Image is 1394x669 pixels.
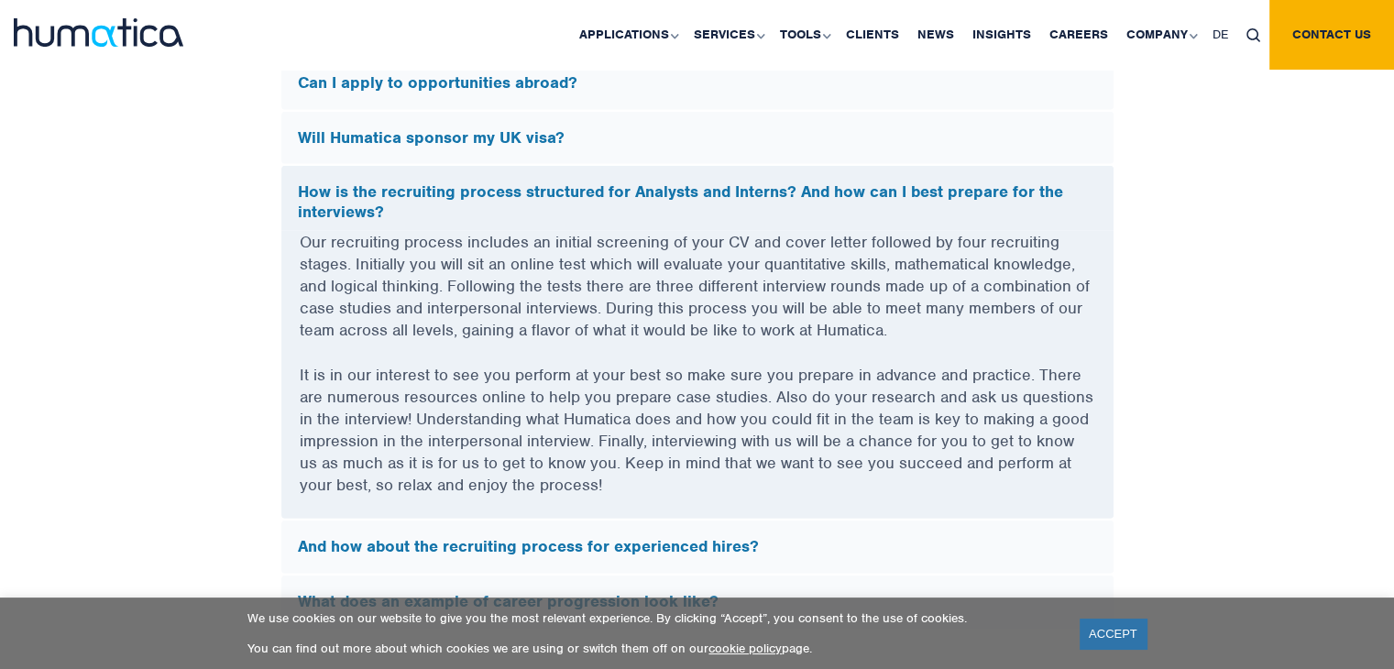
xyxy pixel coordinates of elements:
p: You can find out more about which cookies we are using or switch them off on our page. [247,641,1057,656]
h5: Will Humatica sponsor my UK visa? [298,128,1097,148]
h5: How is the recruiting process structured for Analysts and Interns? And how can I best prepare for... [298,182,1097,222]
h5: Can I apply to opportunities abroad? [298,73,1097,93]
h5: What does an example of career progression look like? [298,592,1097,612]
h5: And how about the recruiting process for experienced hires? [298,537,1097,557]
span: DE [1213,27,1228,42]
img: logo [14,18,183,47]
a: cookie policy [708,641,782,656]
a: ACCEPT [1080,619,1147,649]
p: Our recruiting process includes an initial screening of your CV and cover letter followed by four... [300,231,1095,364]
p: We use cookies on our website to give you the most relevant experience. By clicking “Accept”, you... [247,610,1057,626]
img: search_icon [1246,28,1260,42]
p: It is in our interest to see you perform at your best so make sure you prepare in advance and pra... [300,364,1095,519]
